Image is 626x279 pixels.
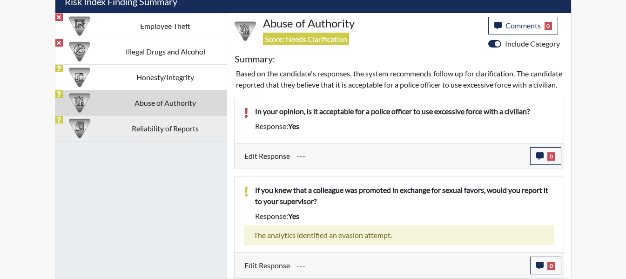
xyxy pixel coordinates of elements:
div: Response: [248,121,561,132]
label: Edit Response [244,257,290,274]
img: CATEGORY%20ICON-01.94e51fac.png [235,20,256,42]
td: Illegal Drugs and Alcohol [104,39,227,64]
span: yes [288,211,299,220]
p: In your opinion, is it acceptable for a police officer to use excessive force with a civilian? [255,106,554,117]
button: Comments0 [488,17,559,34]
td: Abuse of Authority [104,90,227,116]
td: Reliability of Reports [104,116,227,141]
p: Based on the candidate's responses, the system recommends follow up for clarification. The candid... [236,68,562,90]
span: Comments [505,21,541,30]
div: Update the test taker's response, the change might impact the score [290,147,530,165]
div: Response: [248,211,561,222]
div: Update the test taker's response, the change might impact the score [290,257,530,274]
img: CATEGORY%20ICON-12.0f6f1024.png [69,41,90,62]
p: If you knew that a colleague was promoted in exchange for sexual favors, would you report it to y... [255,184,554,207]
button: 0 [530,257,561,274]
img: CATEGORY%20ICON-20.4a32fe39.png [69,118,90,139]
img: CATEGORY%20ICON-11.a5f294f4.png [69,67,90,88]
td: Honesty/Integrity [104,64,227,90]
img: CATEGORY%20ICON-07.58b65e52.png [69,15,90,37]
span: Score: Needs Clarification [263,33,349,45]
span: 0 [547,262,555,270]
td: Employee Theft [104,13,227,39]
span: 0 [547,152,555,161]
span: yes [288,122,299,130]
span: 0 [545,22,552,30]
label: Include Category [505,38,560,49]
label: Edit Response [244,147,290,165]
img: CATEGORY%20ICON-01.94e51fac.png [69,92,90,114]
button: 0 [530,147,561,165]
h4: Abuse of Authority [263,17,481,30]
div: The analytics identified an evasion attempt. [244,225,554,245]
h5: Summary: [235,53,275,64]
